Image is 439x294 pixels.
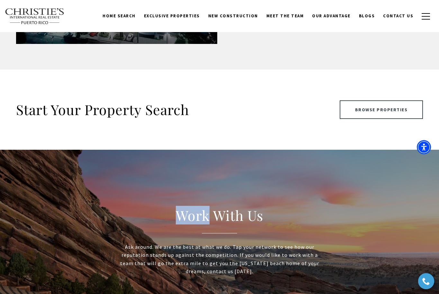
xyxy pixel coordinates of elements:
div: Accessibility Menu [417,140,431,154]
a: Blogs [355,10,379,22]
h2: Work With Us [176,206,263,233]
button: button [417,7,434,26]
a: New Construction [204,10,262,22]
span: Exclusive Properties [144,13,200,19]
a: Exclusive Properties [140,10,204,22]
a: Home Search [98,10,140,22]
a: Contact Us [379,10,417,22]
a: Browse Properties [340,100,423,119]
span: Our Advantage [312,13,351,19]
a: Our Advantage [308,10,355,22]
span: Contact Us [383,13,413,19]
p: Ask around. We are the best at what we do. Tap your network to see how our reputation stands up a... [115,243,324,276]
img: Christie's International Real Estate text transparent background [5,8,65,25]
a: Meet the Team [262,10,308,22]
span: Blogs [359,13,375,19]
h2: Start Your Property Search [16,101,189,119]
span: New Construction [208,13,258,19]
